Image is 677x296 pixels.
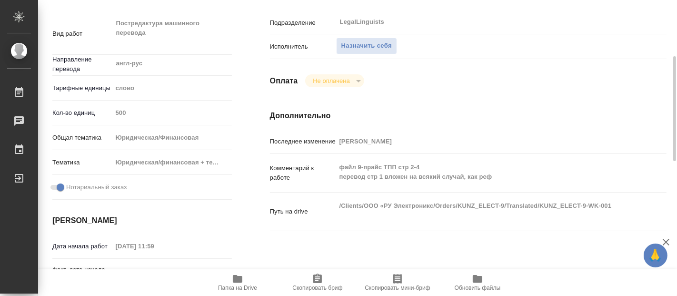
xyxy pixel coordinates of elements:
[455,285,501,291] span: Обновить файлы
[112,239,196,253] input: Пустое поле
[292,285,342,291] span: Скопировать бриф
[270,207,336,216] p: Путь на drive
[336,159,634,185] textarea: файл 9-прайс ТПП стр 2-4 перевод стр 1 вложен на всякий случай, как реф
[52,108,112,118] p: Кол-во единиц
[278,269,358,296] button: Скопировать бриф
[365,285,430,291] span: Скопировать мини-бриф
[112,154,232,171] div: Юридическая/финансовая + техника
[52,55,112,74] p: Направление перевода
[270,75,298,87] h4: Оплата
[112,267,196,281] input: Пустое поле
[644,244,667,267] button: 🙏
[270,163,336,183] p: Комментарий к работе
[52,242,112,251] p: Дата начала работ
[52,133,112,143] p: Общая тематика
[52,265,112,284] p: Факт. дата начала работ
[647,245,664,265] span: 🙏
[52,29,112,39] p: Вид работ
[198,269,278,296] button: Папка на Drive
[336,134,634,148] input: Пустое поле
[218,285,257,291] span: Папка на Drive
[438,269,518,296] button: Обновить файлы
[52,83,112,93] p: Тарифные единицы
[52,215,232,226] h4: [PERSON_NAME]
[66,183,127,192] span: Нотариальный заказ
[112,106,232,120] input: Пустое поле
[310,77,352,85] button: Не оплачена
[336,38,397,54] button: Назначить себя
[358,269,438,296] button: Скопировать мини-бриф
[305,74,364,87] div: Не оплачена
[270,42,336,51] p: Исполнитель
[270,18,336,28] p: Подразделение
[52,158,112,167] p: Тематика
[336,198,634,224] textarea: /Clients/ООО «РУ Электроникс/Orders/KUNZ_ELECT-9/Translated/KUNZ_ELECT-9-WK-001
[112,130,232,146] div: Юридическая/Финансовая
[270,137,336,146] p: Последнее изменение
[270,110,667,122] h4: Дополнительно
[112,80,232,96] div: слово
[341,41,392,51] span: Назначить себя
